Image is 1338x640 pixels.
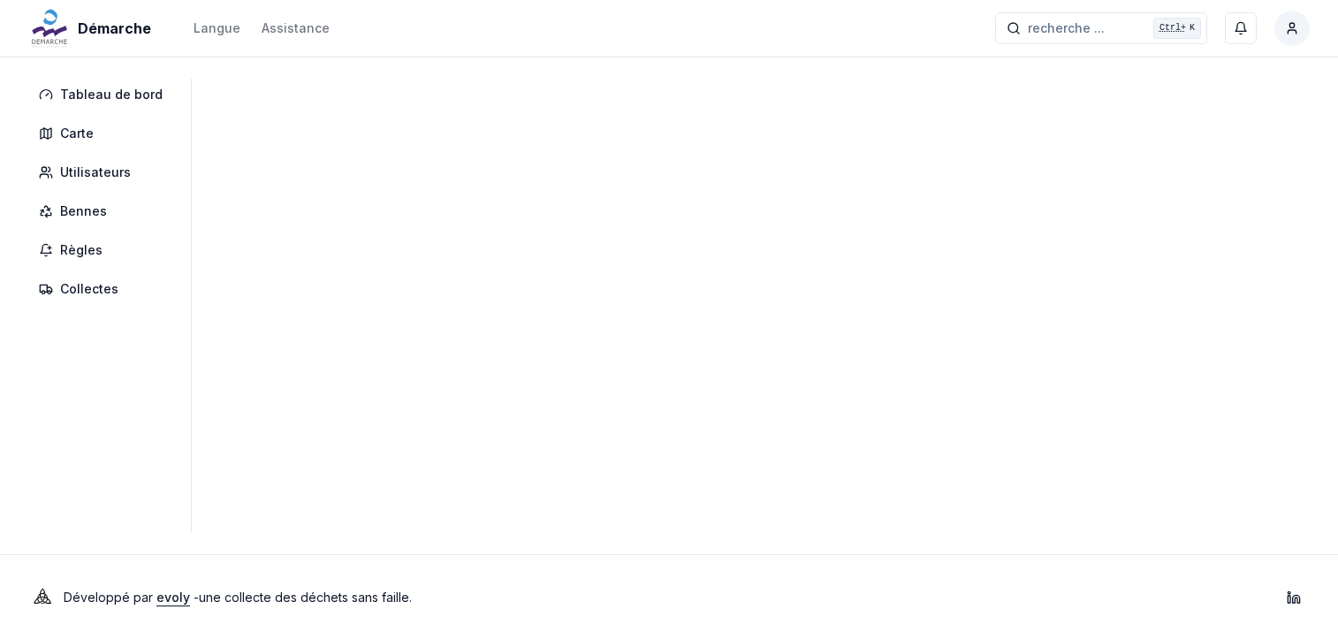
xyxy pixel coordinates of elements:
span: recherche ... [1028,19,1105,37]
span: Collectes [60,280,118,298]
img: Evoly Logo [28,583,57,612]
button: recherche ...Ctrl+K [995,12,1207,44]
a: Assistance [262,18,330,39]
a: Carte [28,118,180,149]
img: Démarche Logo [28,7,71,50]
a: Collectes [28,273,180,305]
div: Langue [194,19,240,37]
a: Bennes [28,195,180,227]
p: Développé par - une collecte des déchets sans faille . [64,585,412,610]
button: Langue [194,18,240,39]
span: Tableau de bord [60,86,163,103]
a: Utilisateurs [28,156,180,188]
span: Carte [60,125,94,142]
span: Bennes [60,202,107,220]
a: Tableau de bord [28,79,180,110]
a: Démarche [28,18,158,39]
span: Règles [60,241,103,259]
a: evoly [156,590,190,605]
span: Utilisateurs [60,164,131,181]
a: Règles [28,234,180,266]
span: Démarche [78,18,151,39]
